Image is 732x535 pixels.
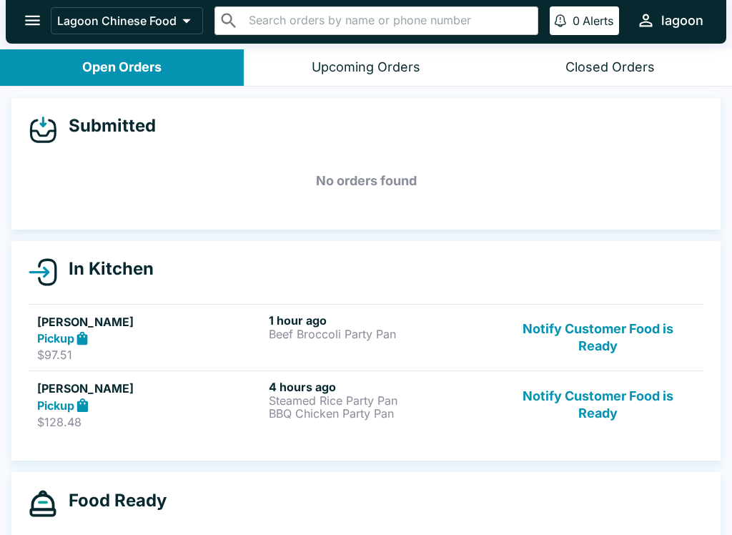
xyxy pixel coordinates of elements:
p: $128.48 [37,415,263,429]
h4: Food Ready [57,490,167,511]
h5: [PERSON_NAME] [37,313,263,330]
div: lagoon [661,12,703,29]
h4: In Kitchen [57,258,154,280]
h5: [PERSON_NAME] [37,380,263,397]
button: Notify Customer Food is Ready [501,380,695,429]
button: Notify Customer Food is Ready [501,313,695,363]
input: Search orders by name or phone number [244,11,532,31]
h4: Submitted [57,115,156,137]
div: Open Orders [82,59,162,76]
h5: No orders found [29,155,703,207]
div: Upcoming Orders [312,59,420,76]
p: Beef Broccoli Party Pan [269,328,495,340]
p: Alerts [583,14,613,28]
p: 0 [573,14,580,28]
h6: 4 hours ago [269,380,495,394]
div: Closed Orders [565,59,655,76]
a: [PERSON_NAME]Pickup$128.484 hours agoSteamed Rice Party PanBBQ Chicken Party PanNotify Customer F... [29,370,703,438]
strong: Pickup [37,398,74,413]
button: lagoon [630,5,709,36]
p: Lagoon Chinese Food [57,14,177,28]
a: [PERSON_NAME]Pickup$97.511 hour agoBeef Broccoli Party PanNotify Customer Food is Ready [29,304,703,371]
p: $97.51 [37,348,263,362]
strong: Pickup [37,331,74,345]
h6: 1 hour ago [269,313,495,328]
p: Steamed Rice Party Pan [269,394,495,407]
p: BBQ Chicken Party Pan [269,407,495,420]
button: open drawer [14,2,51,39]
button: Lagoon Chinese Food [51,7,203,34]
